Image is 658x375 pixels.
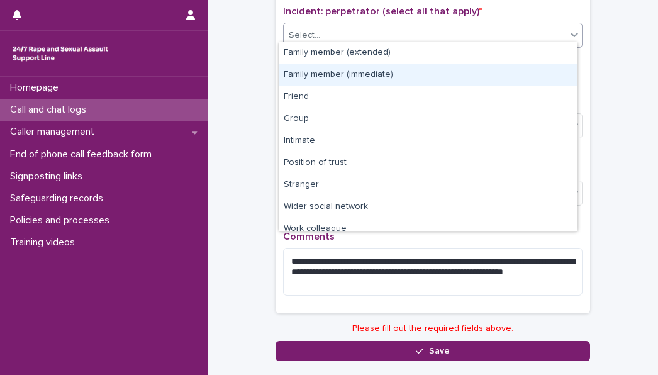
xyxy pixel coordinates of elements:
[5,82,69,94] p: Homepage
[276,323,590,334] p: Please fill out the required fields above.
[289,29,320,42] div: Select...
[279,174,577,196] div: Stranger
[279,218,577,240] div: Work colleague
[5,193,113,204] p: Safeguarding records
[283,232,335,242] span: Comments
[5,237,85,249] p: Training videos
[279,196,577,218] div: Wider social network
[10,41,111,66] img: rhQMoQhaT3yELyF149Cw
[5,148,162,160] p: End of phone call feedback form
[279,130,577,152] div: Intimate
[279,42,577,64] div: Family member (extended)
[279,108,577,130] div: Group
[5,126,104,138] p: Caller management
[283,6,482,16] span: Incident: perpetrator (select all that apply)
[279,86,577,108] div: Friend
[279,64,577,86] div: Family member (immediate)
[5,104,96,116] p: Call and chat logs
[279,152,577,174] div: Position of trust
[5,171,92,182] p: Signposting links
[5,215,120,227] p: Policies and processes
[276,341,590,361] button: Save
[429,347,450,355] span: Save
